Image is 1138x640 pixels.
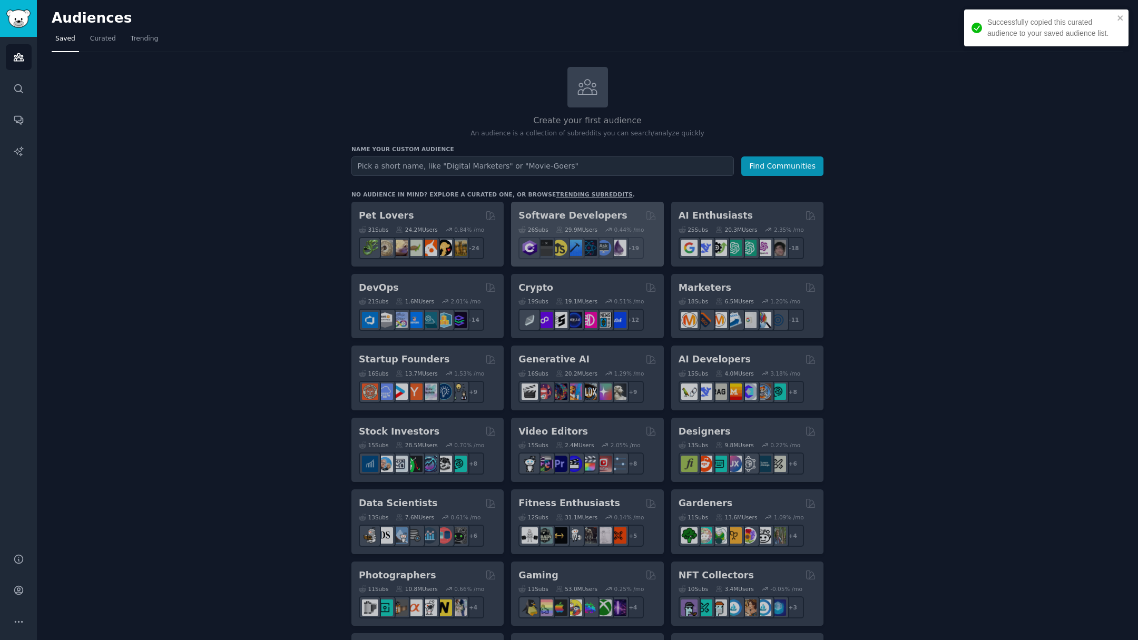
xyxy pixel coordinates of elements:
p: An audience is a collection of subreddits you can search/analyze quickly [351,129,823,139]
img: GummySearch logo [6,9,31,28]
button: Find Communities [741,156,823,176]
a: Trending [127,31,162,52]
input: Pick a short name, like "Digital Marketers" or "Movie-Goers" [351,156,734,176]
span: Saved [55,34,75,44]
a: Curated [86,31,120,52]
button: close [1117,14,1124,22]
div: No audience in mind? Explore a curated one, or browse . [351,191,635,198]
a: Saved [52,31,79,52]
div: Successfully copied this curated audience to your saved audience list. [987,17,1114,39]
span: Trending [131,34,158,44]
a: trending subreddits [556,191,632,198]
h2: Create your first audience [351,114,823,127]
h3: Name your custom audience [351,145,823,153]
span: Curated [90,34,116,44]
h2: Audiences [52,10,1038,27]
